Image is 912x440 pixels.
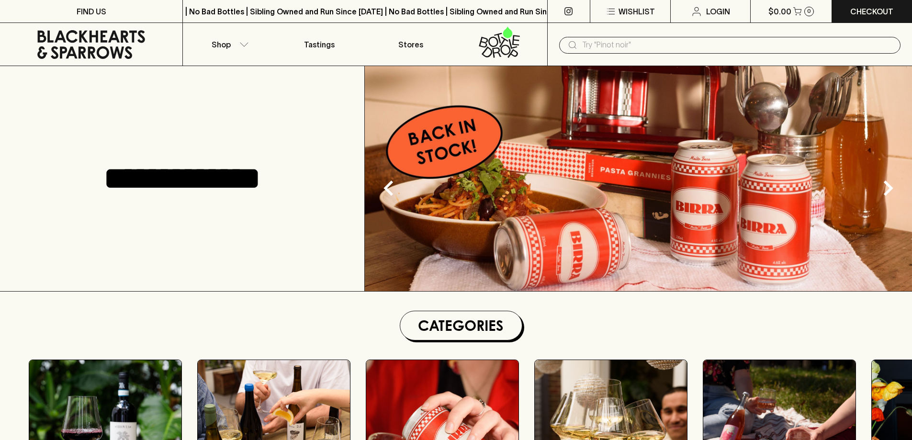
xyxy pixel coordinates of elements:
[183,23,274,66] button: Shop
[850,6,893,17] p: Checkout
[768,6,791,17] p: $0.00
[398,39,423,50] p: Stores
[365,23,456,66] a: Stores
[212,39,231,50] p: Shop
[404,315,518,336] h1: Categories
[274,23,365,66] a: Tastings
[365,66,912,291] img: optimise
[807,9,811,14] p: 0
[706,6,730,17] p: Login
[370,169,408,207] button: Previous
[619,6,655,17] p: Wishlist
[304,39,335,50] p: Tastings
[869,169,907,207] button: Next
[77,6,106,17] p: FIND US
[582,37,893,53] input: Try "Pinot noir"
